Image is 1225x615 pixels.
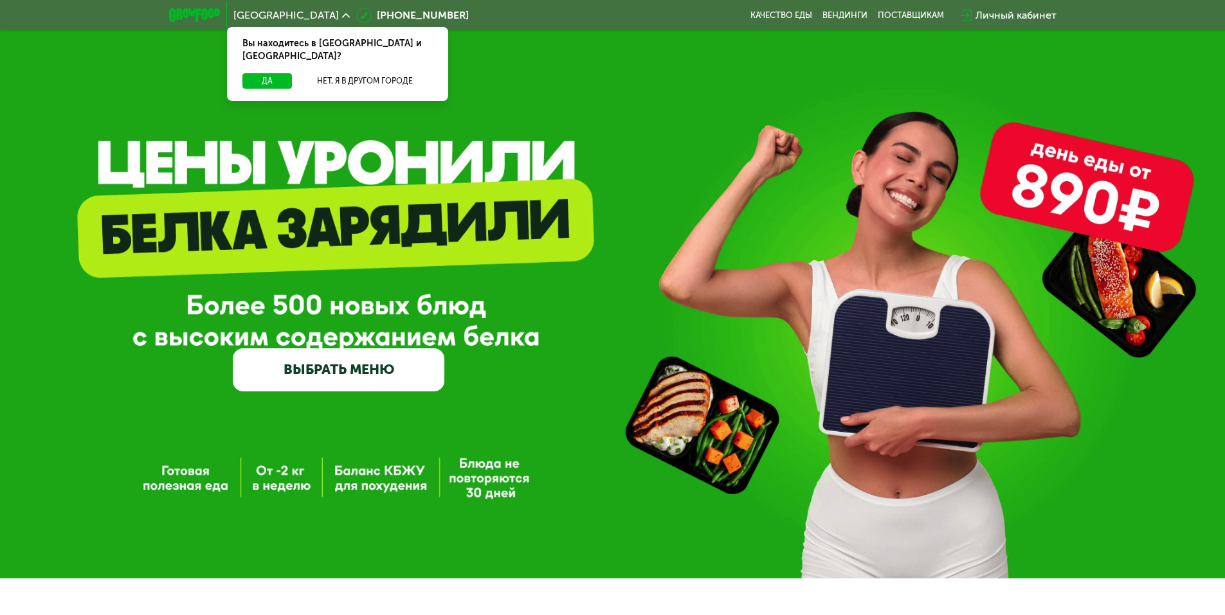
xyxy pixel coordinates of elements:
[822,10,867,21] a: Вендинги
[297,73,433,89] button: Нет, я в другом городе
[233,348,444,391] a: ВЫБРАТЬ МЕНЮ
[227,27,448,73] div: Вы находитесь в [GEOGRAPHIC_DATA] и [GEOGRAPHIC_DATA]?
[233,10,339,21] span: [GEOGRAPHIC_DATA]
[878,10,944,21] div: поставщикам
[242,73,292,89] button: Да
[975,8,1057,23] div: Личный кабинет
[750,10,812,21] a: Качество еды
[356,8,469,23] a: [PHONE_NUMBER]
